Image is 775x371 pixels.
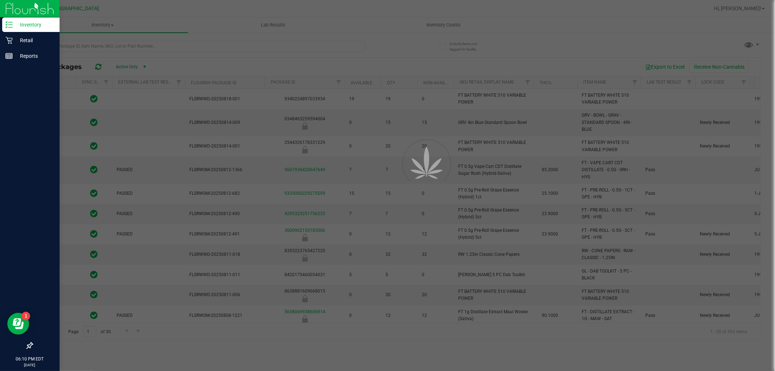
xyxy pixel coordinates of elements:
[5,37,13,44] inline-svg: Retail
[7,313,29,335] iframe: Resource center
[13,20,56,29] p: Inventory
[13,52,56,60] p: Reports
[21,312,30,320] iframe: Resource center unread badge
[5,21,13,28] inline-svg: Inventory
[13,36,56,45] p: Retail
[5,52,13,60] inline-svg: Reports
[3,362,56,368] p: [DATE]
[3,356,56,362] p: 06:10 PM EDT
